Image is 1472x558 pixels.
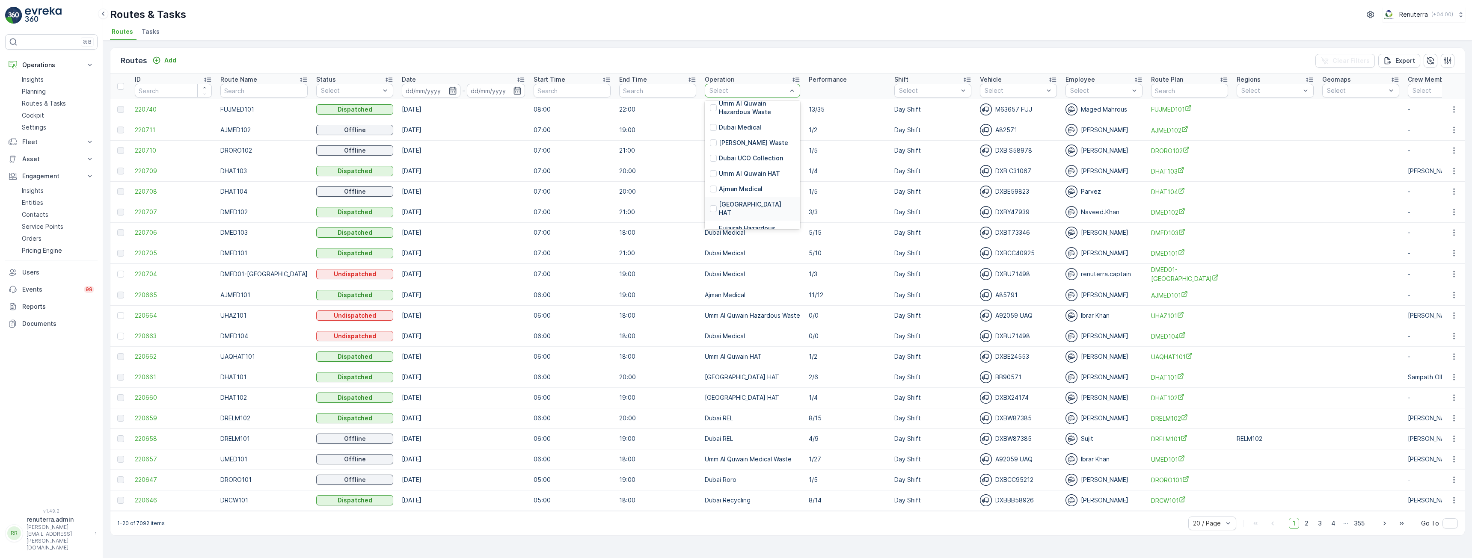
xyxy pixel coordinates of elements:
td: Umm Al Quwain Hazardous Waste [700,305,804,326]
img: svg%3e [1065,186,1077,198]
td: 07:00 [529,202,615,222]
span: DHAT101 [1151,373,1228,382]
p: [GEOGRAPHIC_DATA] HAT [719,200,795,217]
p: Ajman Medical [719,185,763,193]
td: [DATE] [398,285,529,305]
td: 3/3 [804,202,890,222]
p: Undispatched [334,270,376,278]
td: Day Shift [890,428,976,449]
td: [DATE] [398,346,529,367]
p: Users [22,268,94,277]
a: Reports [5,298,98,315]
td: 06:00 [529,285,615,305]
span: UHAZ101 [1151,311,1228,320]
img: svg%3e [980,227,992,239]
td: 07:00 [529,120,615,140]
a: 220707 [135,208,212,216]
td: Day Shift [890,408,976,428]
td: Dubai Medical [700,326,804,346]
td: [GEOGRAPHIC_DATA] HAT [700,367,804,387]
img: svg%3e [1065,433,1077,445]
td: 07:00 [529,140,615,161]
img: svg%3e [1065,227,1077,239]
a: DMED102 [1151,208,1228,217]
td: 11/12 [804,285,890,305]
p: Fujairah Hazardous Waste [719,224,795,241]
a: DHAT102 [1151,393,1228,402]
p: Dispatched [338,373,372,381]
p: Export [1395,56,1415,65]
img: logo_light-DOdMpM7g.png [25,7,62,24]
div: Toggle Row Selected [117,333,124,340]
img: svg%3e [980,371,992,383]
td: Dubai Roro [700,140,804,161]
td: 1/4 [804,387,890,408]
a: 220706 [135,228,212,237]
td: DHAT103 [216,161,312,181]
td: Dubai Medical [700,222,804,243]
td: [GEOGRAPHIC_DATA] HAT [700,161,804,181]
a: DRELM102 [1151,414,1228,423]
p: Dubai UCO Collection [719,154,783,162]
img: svg%3e [980,330,992,342]
td: 18:00 [615,346,700,367]
td: 19:00 [615,387,700,408]
p: Dispatched [338,105,372,114]
p: ( +04:00 ) [1431,11,1453,18]
p: [PERSON_NAME] Waste [719,139,788,147]
td: 07:00 [529,222,615,243]
p: Insights [22,186,44,195]
img: svg%3e [980,412,992,424]
td: 8/15 [804,408,890,428]
td: 4/9 [804,428,890,449]
td: Day Shift [890,367,976,387]
p: Dispatched [338,249,372,257]
p: Documents [22,319,94,328]
img: svg%3e [980,310,992,322]
td: [DATE] [398,161,529,181]
button: Operations [5,56,98,74]
td: 1/5 [804,181,890,202]
td: Day Shift [890,120,976,140]
td: Day Shift [890,202,976,222]
td: 1/5 [804,140,890,161]
td: [DATE] [398,387,529,408]
p: Settings [22,123,46,132]
img: svg%3e [1065,268,1077,280]
button: Export [1378,54,1420,68]
td: [GEOGRAPHIC_DATA] HAT [700,181,804,202]
span: DMED103 [1151,228,1228,237]
p: Orders [22,234,42,243]
td: AJMED102 [216,120,312,140]
td: 21:00 [615,140,700,161]
p: Dispatched [338,414,372,422]
td: Ajman Medical [700,120,804,140]
td: Day Shift [890,346,976,367]
a: DMED101 [1151,249,1228,258]
span: 220711 [135,126,212,134]
p: Offline [344,126,366,134]
img: svg%3e [1065,310,1077,322]
td: DMED103 [216,222,312,243]
a: Documents [5,315,98,332]
span: 220709 [135,167,212,175]
td: 21:00 [615,243,700,263]
td: 19:00 [615,263,700,285]
p: Reports [22,302,94,311]
a: DHAT103 [1151,167,1228,176]
img: svg%3e [980,268,992,280]
img: svg%3e [980,351,992,363]
td: 1/4 [804,161,890,181]
img: logo [5,7,22,24]
img: svg%3e [980,289,992,301]
p: Insights [22,75,44,84]
span: DMED104 [1151,332,1228,341]
td: 06:00 [529,326,615,346]
a: 220662 [135,352,212,361]
p: Umm Al Quwain Hazardous Waste [719,99,795,116]
a: DMED01-Khawaneej Yard [1151,266,1228,283]
p: Service Points [22,222,63,231]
